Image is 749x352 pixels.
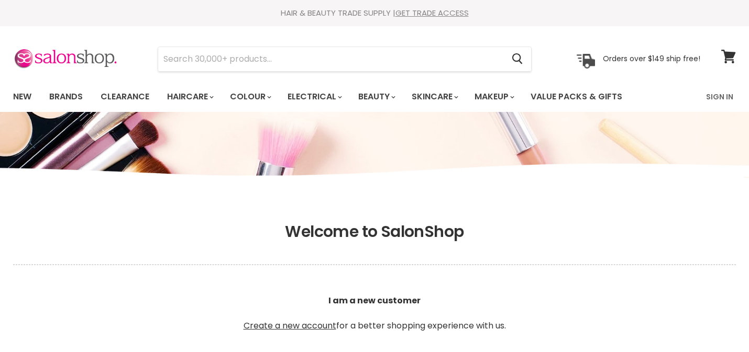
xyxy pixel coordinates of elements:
h1: Welcome to SalonShop [13,222,736,241]
a: Haircare [159,86,220,108]
a: Create a new account [244,320,336,332]
b: I am a new customer [328,294,421,306]
a: Skincare [404,86,465,108]
a: Clearance [93,86,157,108]
form: Product [158,47,532,72]
a: GET TRADE ACCESS [395,7,469,18]
a: New [5,86,39,108]
p: Orders over $149 ship free! [603,54,700,63]
a: Sign In [700,86,740,108]
a: Electrical [280,86,348,108]
a: Makeup [467,86,521,108]
a: Brands [41,86,91,108]
a: Colour [222,86,278,108]
a: Value Packs & Gifts [523,86,630,108]
a: Beauty [350,86,402,108]
input: Search [158,47,503,71]
ul: Main menu [5,82,665,112]
button: Search [503,47,531,71]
